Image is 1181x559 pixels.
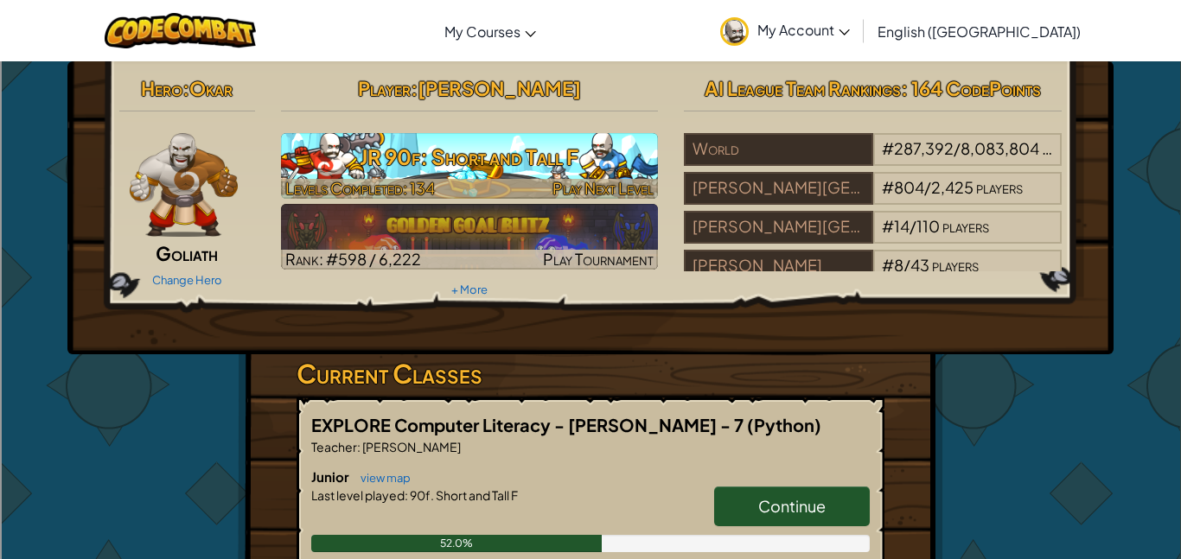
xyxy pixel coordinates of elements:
div: Rename [7,100,1174,116]
img: avatar [720,17,749,46]
img: CodeCombat logo [105,13,256,48]
div: Move To ... [7,116,1174,131]
a: My Courses [436,8,545,54]
div: Delete [7,54,1174,69]
h3: JR 90f: Short and Tall F [281,137,659,176]
a: English ([GEOGRAPHIC_DATA]) [869,8,1089,54]
div: Sort A > Z [7,7,1174,22]
a: Play Next Level [281,133,659,199]
a: My Account [712,3,859,58]
div: Options [7,69,1174,85]
div: Move To ... [7,38,1174,54]
span: English ([GEOGRAPHIC_DATA]) [878,22,1081,41]
span: My Courses [444,22,520,41]
span: My Account [757,21,850,39]
div: Sort New > Old [7,22,1174,38]
div: Sign out [7,85,1174,100]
